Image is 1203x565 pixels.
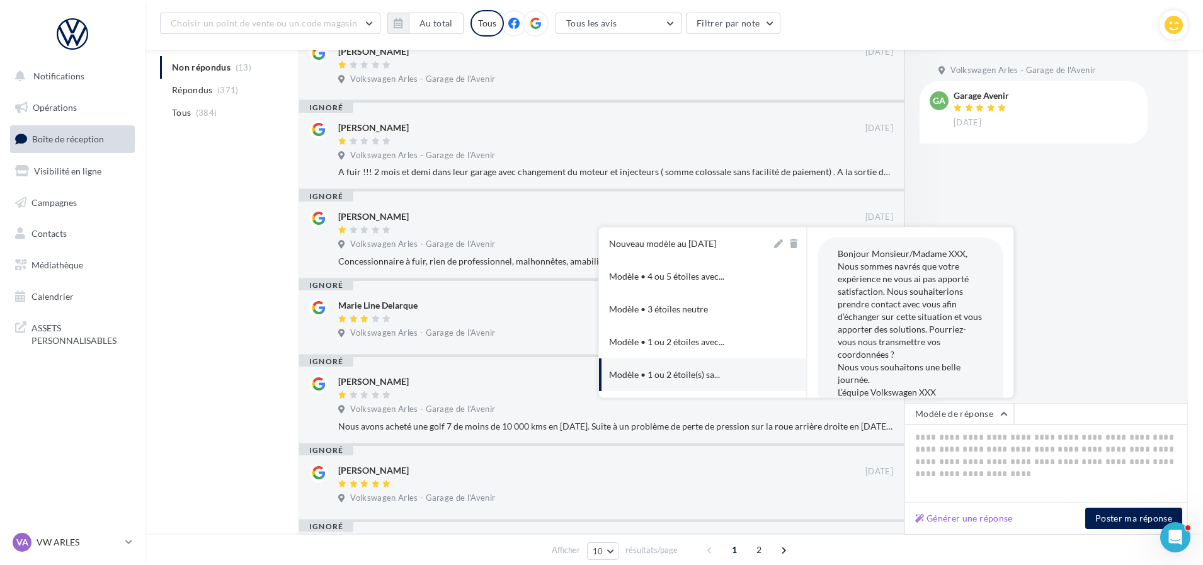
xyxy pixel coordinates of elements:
a: Calendrier [8,283,137,310]
span: (384) [196,108,217,118]
button: Filtrer par note [686,13,781,34]
span: [DATE] [954,117,981,128]
button: Modèle • 3 étoiles neutre [599,293,772,326]
span: (371) [217,85,239,95]
span: Campagnes [31,197,77,207]
div: Nouveau modèle au [DATE] [609,237,716,250]
span: Notifications [33,71,84,81]
div: [PERSON_NAME] [338,464,409,477]
div: A fuir !!! 2 mois et demi dans leur garage avec changement du moteur et injecteurs ( somme coloss... [338,166,893,178]
div: Modèle • 3 étoiles neutre [609,303,708,316]
button: Au total [409,13,464,34]
span: Bonjour Monsieur/Madame XXX, Nous sommes navrés que votre expérience ne vous ai pas apporté satis... [838,248,982,397]
span: Afficher [552,544,580,556]
a: VA VW ARLES [10,530,135,554]
div: ignoré [299,280,353,290]
span: Volkswagen Arles - Garage de l'Avenir [350,150,495,161]
div: Nous avons acheté une golf 7 de moins de 10 000 kms en [DATE]. Suite à un problème de perte de pr... [338,420,893,433]
span: Volkswagen Arles - Garage de l'Avenir [350,328,495,339]
button: Modèle • 4 ou 5 étoiles avec... [599,260,772,293]
button: Poster ma réponse [1085,508,1182,529]
span: Volkswagen Arles - Garage de l'Avenir [350,404,495,415]
button: Modèle de réponse [904,403,1014,425]
span: 10 [593,546,603,556]
div: [PERSON_NAME] [338,210,409,223]
button: Notifications [8,63,132,89]
button: Générer une réponse [910,511,1018,526]
button: Modèle • 1 ou 2 étoiles avec... [599,326,772,358]
span: résultats/page [625,544,678,556]
span: [DATE] [865,47,893,58]
div: ignoré [299,357,353,367]
div: Concessionnaire à fuir, rien de professionnel, malhonnêtes, amabilité 0, je ferai de la bonne pub... [338,255,893,268]
div: [PERSON_NAME] [338,45,409,58]
div: ignoré [299,103,353,113]
span: GA [933,94,945,107]
span: Modèle • 4 ou 5 étoiles avec... [609,270,724,283]
button: 10 [587,542,619,560]
span: Volkswagen Arles - Garage de l'Avenir [950,65,1095,76]
a: Campagnes [8,190,137,216]
div: Tous [470,10,504,37]
iframe: Intercom live chat [1160,522,1190,552]
span: Modèle • 1 ou 2 étoiles avec... [609,336,724,348]
span: [DATE] [865,123,893,134]
span: Volkswagen Arles - Garage de l'Avenir [350,239,495,250]
span: Opérations [33,102,77,113]
span: Tous les avis [566,18,617,28]
div: [PERSON_NAME] [338,122,409,134]
span: Visibilité en ligne [34,166,101,176]
a: Opérations [8,94,137,121]
span: Médiathèque [31,260,83,270]
div: ignoré [299,445,353,455]
button: Au total [387,13,464,34]
button: Modèle • 1 ou 2 étoile(s) sa... [599,358,772,391]
span: Calendrier [31,291,74,302]
span: 2 [749,540,769,560]
div: Garage Avenir [954,91,1009,100]
a: Médiathèque [8,252,137,278]
span: VA [16,536,28,549]
span: Boîte de réception [32,134,104,144]
a: Boîte de réception [8,125,137,152]
a: Contacts [8,220,137,247]
span: Choisir un point de vente ou un code magasin [171,18,357,28]
button: Choisir un point de vente ou un code magasin [160,13,380,34]
span: Répondus [172,84,213,96]
a: Visibilité en ligne [8,158,137,185]
a: ASSETS PERSONNALISABLES [8,314,137,351]
span: Modèle • 1 ou 2 étoile(s) sa... [609,368,720,381]
div: ignoré [299,191,353,202]
p: VW ARLES [37,536,120,549]
div: ignoré [299,522,353,532]
span: Tous [172,106,191,119]
button: Nouveau modèle au [DATE] [599,227,772,260]
button: Tous les avis [556,13,681,34]
span: Volkswagen Arles - Garage de l'Avenir [350,74,495,85]
span: 1 [724,540,744,560]
span: [DATE] [865,212,893,223]
span: [DATE] [865,466,893,477]
div: Marie Line Delarque [338,299,418,312]
div: [PERSON_NAME] [338,375,409,388]
span: ASSETS PERSONNALISABLES [31,319,130,346]
span: Contacts [31,228,67,239]
span: Volkswagen Arles - Garage de l'Avenir [350,493,495,504]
